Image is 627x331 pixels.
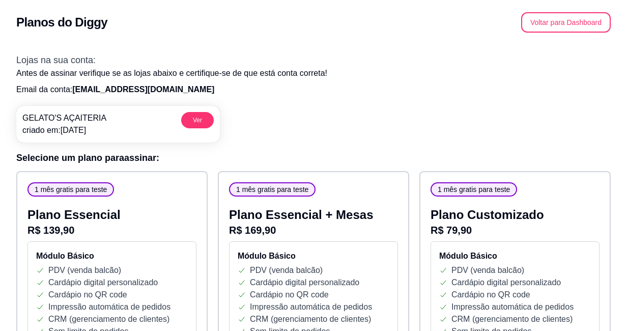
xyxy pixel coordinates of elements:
span: 1 mês gratis para teste [232,184,312,195]
p: Cardápio digital personalizado [250,277,359,289]
a: Voltar para Dashboard [521,18,611,26]
p: Impressão automática de pedidos [48,301,170,313]
h4: Módulo Básico [439,250,591,262]
p: Cardápio digital personalizado [48,277,158,289]
p: PDV (venda balcão) [48,264,121,277]
p: Cardápio digital personalizado [451,277,561,289]
p: Email da conta: [16,84,611,96]
p: R$ 169,90 [229,223,398,237]
span: 1 mês gratis para teste [31,184,111,195]
p: CRM (gerenciamento de clientes) [250,313,371,325]
p: R$ 139,90 [27,223,196,237]
p: Cardápio no QR code [250,289,329,301]
p: Plano Customizado [431,207,600,223]
h3: Lojas na sua conta: [16,53,611,67]
h4: Módulo Básico [36,250,188,262]
span: 1 mês gratis para teste [434,184,514,195]
p: Plano Essencial + Mesas [229,207,398,223]
p: Plano Essencial [27,207,196,223]
p: R$ 79,90 [431,223,600,237]
h3: Selecione um plano para assinar : [16,151,611,165]
p: CRM (gerenciamento de clientes) [451,313,573,325]
button: Voltar para Dashboard [521,12,611,33]
p: Impressão automática de pedidos [451,301,574,313]
p: CRM (gerenciamento de clientes) [48,313,169,325]
p: Impressão automática de pedidos [250,301,372,313]
p: PDV (venda balcão) [451,264,524,277]
h4: Módulo Básico [238,250,389,262]
p: GELATO'S AÇAITERIA [22,112,106,124]
p: Cardápio no QR code [48,289,127,301]
p: PDV (venda balcão) [250,264,323,277]
p: Antes de assinar verifique se as lojas abaixo e certifique-se de que está conta correta! [16,67,611,79]
h2: Planos do Diggy [16,14,107,31]
p: Cardápio no QR code [451,289,530,301]
p: criado em: [DATE] [22,124,106,136]
span: [EMAIL_ADDRESS][DOMAIN_NAME] [72,85,214,94]
a: GELATO'S AÇAITERIAcriado em:[DATE]Ver [16,106,220,143]
button: Ver [181,112,214,128]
